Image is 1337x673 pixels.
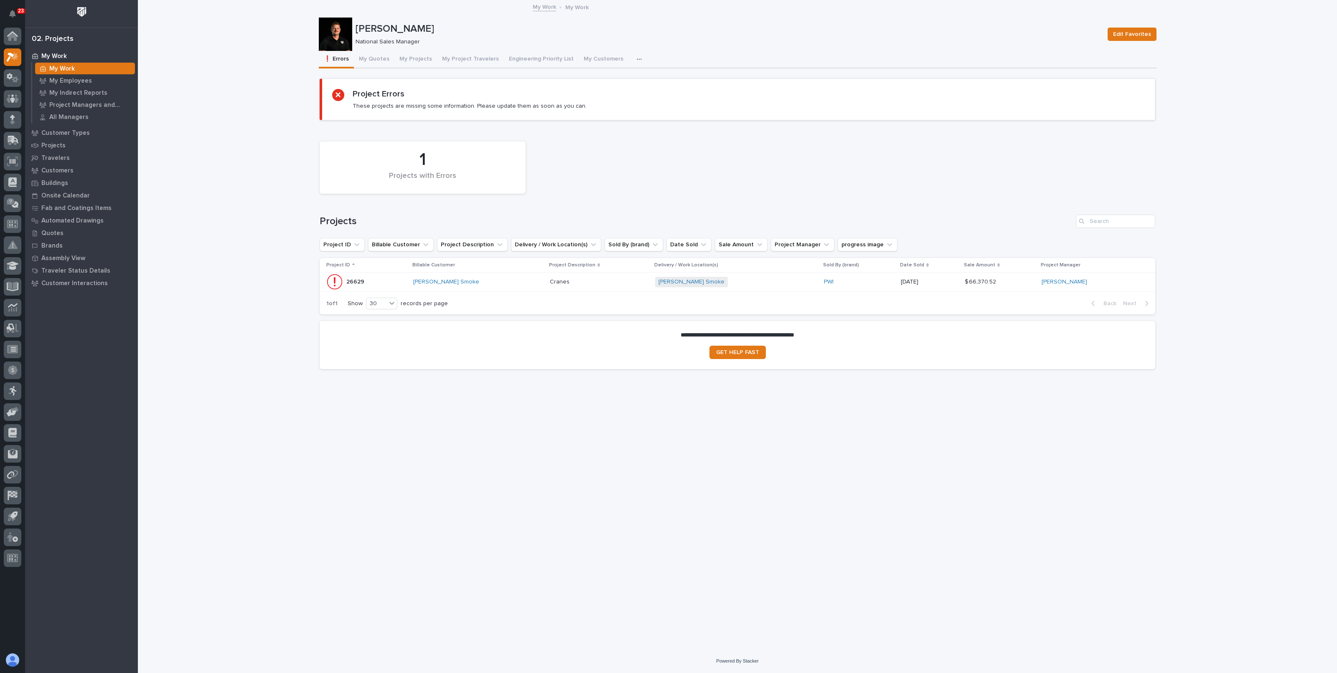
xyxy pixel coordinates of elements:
p: 1 of 1 [320,293,344,314]
p: Customer Interactions [41,280,108,287]
a: All Managers [32,111,138,123]
button: Project Manager [771,238,834,251]
h1: Projects [320,215,1073,228]
button: Edit Favorites [1108,28,1157,41]
button: ❗ Errors [319,51,354,68]
p: Customer Types [41,129,90,137]
p: Traveler Status Details [41,267,110,275]
div: Notifications23 [10,10,21,23]
p: Quotes [41,230,64,237]
button: Project Description [437,238,508,251]
p: All Managers [49,114,89,121]
img: Workspace Logo [74,4,89,20]
p: Delivery / Work Location(s) [654,261,718,270]
a: My Employees [32,75,138,86]
p: Date Sold [900,261,924,270]
p: Projects [41,142,66,149]
p: Cranes [550,277,571,286]
a: Buildings [25,177,138,189]
a: Brands [25,239,138,252]
button: Billable Customer [368,238,434,251]
button: Notifications [4,5,21,23]
span: Edit Favorites [1113,29,1151,39]
a: PWI [824,278,834,286]
p: Assembly View [41,255,85,262]
p: Billable Customer [412,261,455,270]
p: 23 [18,8,24,14]
a: My Work [32,63,138,74]
a: Quotes [25,227,138,239]
p: Project ID [326,261,350,270]
button: My Quotes [354,51,394,68]
a: Customers [25,164,138,177]
button: Next [1120,300,1155,307]
p: Project Manager [1041,261,1080,270]
p: My Work [49,65,75,73]
p: Brands [41,242,63,250]
a: [PERSON_NAME] [1042,278,1087,286]
p: Show [348,300,363,307]
div: Projects with Errors [334,172,511,189]
p: These projects are missing some information. Please update them as soon as you can. [353,102,587,110]
p: Buildings [41,180,68,187]
button: My Projects [394,51,437,68]
button: Sold By (brand) [605,238,663,251]
p: records per page [401,300,448,307]
div: 02. Projects [32,35,74,44]
button: Delivery / Work Location(s) [511,238,601,251]
a: Project Managers and Engineers [32,99,138,111]
span: Back [1098,300,1116,307]
p: Onsite Calendar [41,192,90,200]
button: Back [1085,300,1120,307]
p: Automated Drawings [41,217,104,225]
p: My Work [41,53,67,60]
input: Search [1076,215,1155,228]
a: Customer Types [25,127,138,139]
a: Automated Drawings [25,214,138,227]
a: Fab and Coatings Items [25,202,138,214]
a: Powered By Stacker [716,658,758,663]
a: Onsite Calendar [25,189,138,202]
tr: 2662926629 [PERSON_NAME] Smoke CranesCranes [PERSON_NAME] Smoke PWI [DATE]$ 66,370.52$ 66,370.52 ... [320,273,1155,291]
span: Next [1123,300,1141,307]
a: My Work [25,50,138,62]
a: Customer Interactions [25,277,138,289]
p: Sold By (brand) [823,261,859,270]
p: Fab and Coatings Items [41,205,112,212]
a: Assembly View [25,252,138,264]
p: My Work [565,2,589,11]
div: 30 [366,299,386,308]
p: My Indirect Reports [49,89,107,97]
p: Project Description [549,261,595,270]
h2: Project Errors [353,89,404,99]
span: GET HELP FAST [716,349,759,355]
button: Project ID [320,238,365,251]
a: Traveler Status Details [25,264,138,277]
p: Project Managers and Engineers [49,101,132,109]
button: users-avatar [4,651,21,669]
p: [PERSON_NAME] [356,23,1101,35]
a: My Work [533,2,556,11]
a: Travelers [25,152,138,164]
button: progress image [838,238,897,251]
p: Customers [41,167,74,175]
button: My Project Travelers [437,51,504,68]
a: My Indirect Reports [32,87,138,99]
button: My Customers [579,51,628,68]
a: Projects [25,139,138,152]
p: $ 66,370.52 [965,277,998,286]
button: Sale Amount [715,238,768,251]
p: [DATE] [901,278,958,286]
p: Travelers [41,154,70,162]
p: My Employees [49,77,92,85]
p: National Sales Manager [356,38,1098,46]
button: Engineering Priority List [504,51,579,68]
div: 1 [334,149,511,170]
p: Sale Amount [964,261,995,270]
a: [PERSON_NAME] Smoke [658,278,724,286]
p: 26629 [346,277,366,286]
a: [PERSON_NAME] Smoke [413,278,479,286]
a: GET HELP FAST [709,346,766,359]
button: Date Sold [666,238,712,251]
